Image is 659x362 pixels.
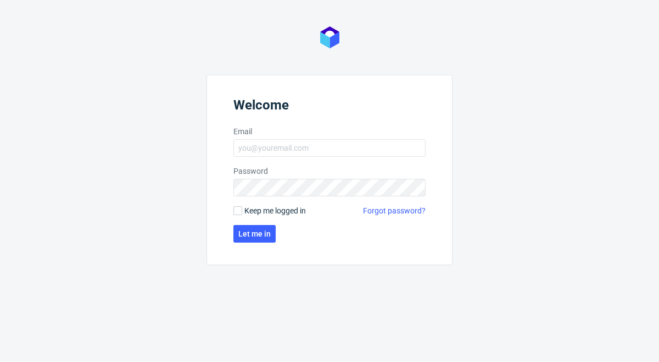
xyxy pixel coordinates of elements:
button: Let me in [233,225,276,243]
label: Email [233,126,426,137]
label: Password [233,166,426,177]
input: you@youremail.com [233,139,426,157]
header: Welcome [233,97,426,117]
span: Keep me logged in [244,205,306,216]
span: Let me in [238,230,271,238]
a: Forgot password? [363,205,426,216]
